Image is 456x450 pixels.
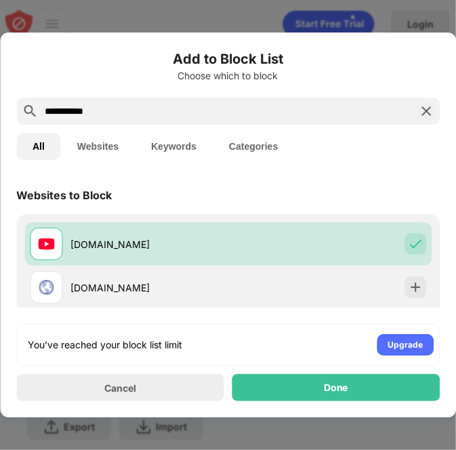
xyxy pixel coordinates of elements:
h6: Add to Block List [16,49,440,69]
img: search-close [418,103,434,119]
div: Cancel [104,382,136,394]
div: You’ve reached your block list limit [28,338,182,352]
img: favicons [38,236,54,252]
button: Websites [61,133,135,160]
button: Categories [213,133,294,160]
img: favicons [38,279,54,295]
button: All [16,133,61,160]
div: [DOMAIN_NAME] [70,281,228,295]
div: Upgrade [388,338,423,352]
button: Keywords [135,133,213,160]
div: [DOMAIN_NAME] [70,237,228,251]
div: Websites to Block [16,188,112,202]
img: search.svg [22,103,38,119]
div: Done [324,382,348,393]
div: Choose which to block [16,70,440,81]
